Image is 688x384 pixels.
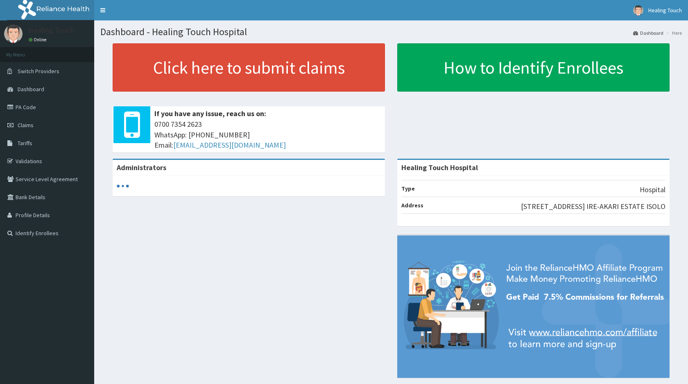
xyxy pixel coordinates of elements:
a: Dashboard [633,29,663,36]
img: User Image [4,25,23,43]
span: Switch Providers [18,67,59,75]
li: Here [664,29,682,36]
a: [EMAIL_ADDRESS][DOMAIN_NAME] [173,140,286,150]
p: Hospital [640,184,665,195]
a: Click here to submit claims [113,43,385,92]
b: Type [401,185,415,192]
b: If you have any issue, reach us on: [154,109,266,118]
h1: Dashboard - Healing Touch Hospital [100,27,682,37]
p: Healing Touch [29,27,75,34]
a: How to Identify Enrollees [397,43,670,92]
span: Healing Touch [648,7,682,14]
strong: Healing Touch Hospital [401,163,478,172]
span: 0700 7354 2623 WhatsApp: [PHONE_NUMBER] Email: [154,119,381,150]
b: Address [401,202,423,209]
span: Dashboard [18,85,44,93]
span: Tariffs [18,139,32,147]
b: Administrators [117,163,166,172]
svg: audio-loading [117,180,129,192]
img: User Image [633,5,643,16]
img: provider-team-banner.png [397,236,670,378]
p: [STREET_ADDRESS] IRE-AKARI ESTATE ISOLO [521,201,665,212]
span: Claims [18,121,34,129]
a: Online [29,37,48,43]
